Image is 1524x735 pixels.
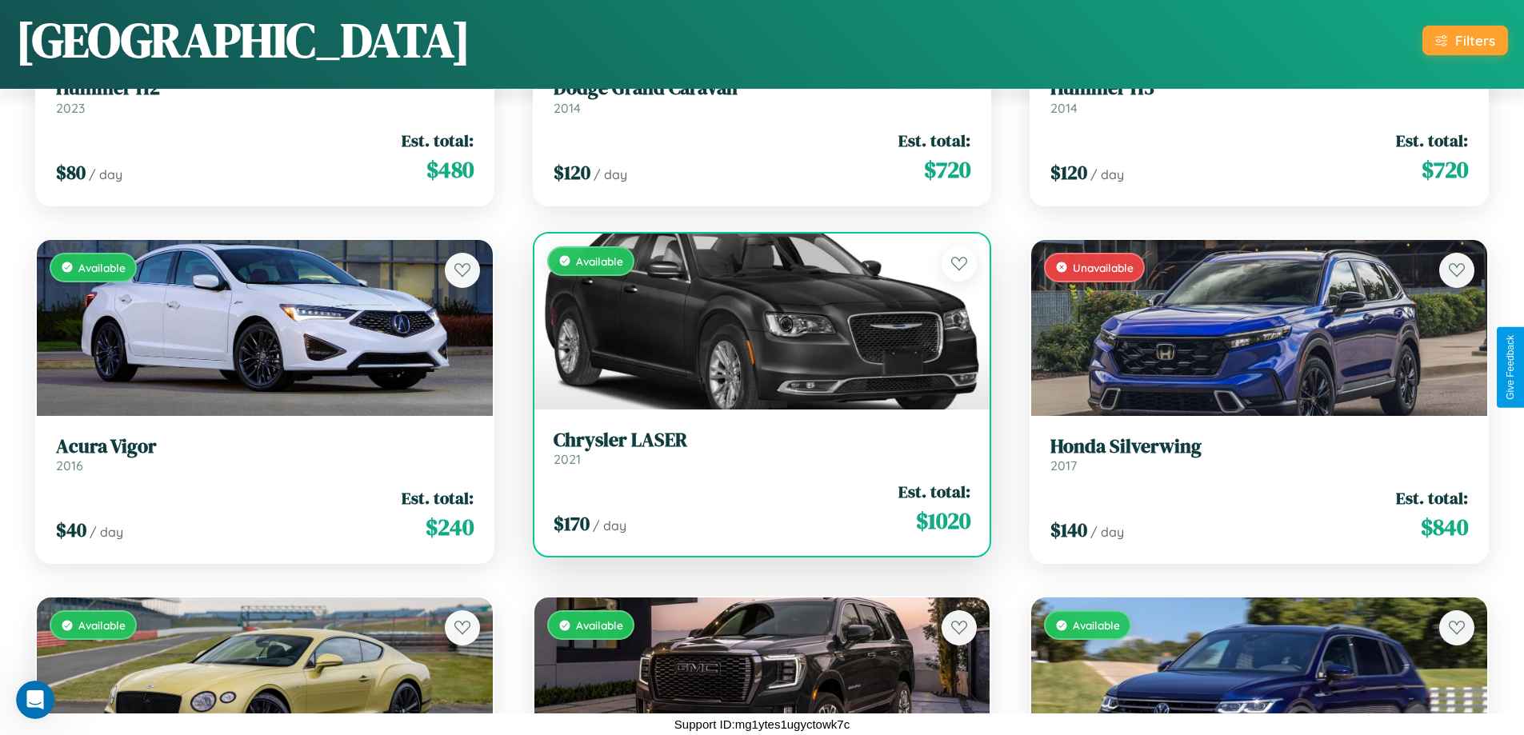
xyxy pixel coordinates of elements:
[1050,435,1468,458] h3: Honda Silverwing
[898,480,970,503] span: Est. total:
[426,154,474,186] span: $ 480
[554,159,590,186] span: $ 120
[78,618,126,632] span: Available
[576,618,623,632] span: Available
[56,77,474,100] h3: Hummer H2
[1073,618,1120,632] span: Available
[1396,486,1468,509] span: Est. total:
[554,451,581,467] span: 2021
[16,681,54,719] iframe: Intercom live chat
[1050,435,1468,474] a: Honda Silverwing2017
[576,254,623,268] span: Available
[1050,159,1087,186] span: $ 120
[56,457,83,473] span: 2016
[593,517,626,533] span: / day
[554,510,590,537] span: $ 170
[924,154,970,186] span: $ 720
[1090,166,1124,182] span: / day
[1396,129,1468,152] span: Est. total:
[1050,457,1077,473] span: 2017
[402,486,474,509] span: Est. total:
[1050,100,1078,116] span: 2014
[426,511,474,543] span: $ 240
[898,129,970,152] span: Est. total:
[56,77,474,116] a: Hummer H22023
[1050,77,1468,100] h3: Hummer H3
[56,517,86,543] span: $ 40
[1505,335,1516,400] div: Give Feedback
[90,524,123,540] span: / day
[1050,517,1087,543] span: $ 140
[1050,77,1468,116] a: Hummer H32014
[1455,32,1495,49] div: Filters
[554,429,971,452] h3: Chrysler LASER
[594,166,627,182] span: / day
[78,261,126,274] span: Available
[56,435,474,458] h3: Acura Vigor
[1073,261,1134,274] span: Unavailable
[1421,511,1468,543] span: $ 840
[916,505,970,537] span: $ 1020
[402,129,474,152] span: Est. total:
[56,159,86,186] span: $ 80
[1422,154,1468,186] span: $ 720
[16,7,470,73] h1: [GEOGRAPHIC_DATA]
[1422,26,1508,55] button: Filters
[56,100,85,116] span: 2023
[674,713,850,735] p: Support ID: mg1ytes1ugyctowk7c
[56,435,474,474] a: Acura Vigor2016
[554,77,971,116] a: Dodge Grand Caravan2014
[1090,524,1124,540] span: / day
[554,429,971,468] a: Chrysler LASER2021
[554,100,581,116] span: 2014
[89,166,122,182] span: / day
[554,77,971,100] h3: Dodge Grand Caravan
